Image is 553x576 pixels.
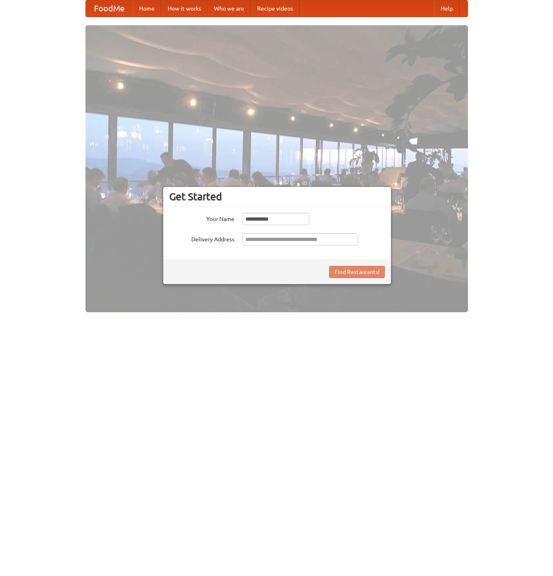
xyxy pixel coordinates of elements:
[169,233,234,243] label: Delivery Address
[133,0,161,17] a: Home
[86,0,133,17] a: FoodMe
[169,213,234,223] label: Your Name
[251,0,299,17] a: Recipe videos
[329,266,385,278] button: Find Restaurants!
[208,0,251,17] a: Who we are
[169,191,385,203] h3: Get Started
[434,0,459,17] a: Help
[161,0,208,17] a: How it works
